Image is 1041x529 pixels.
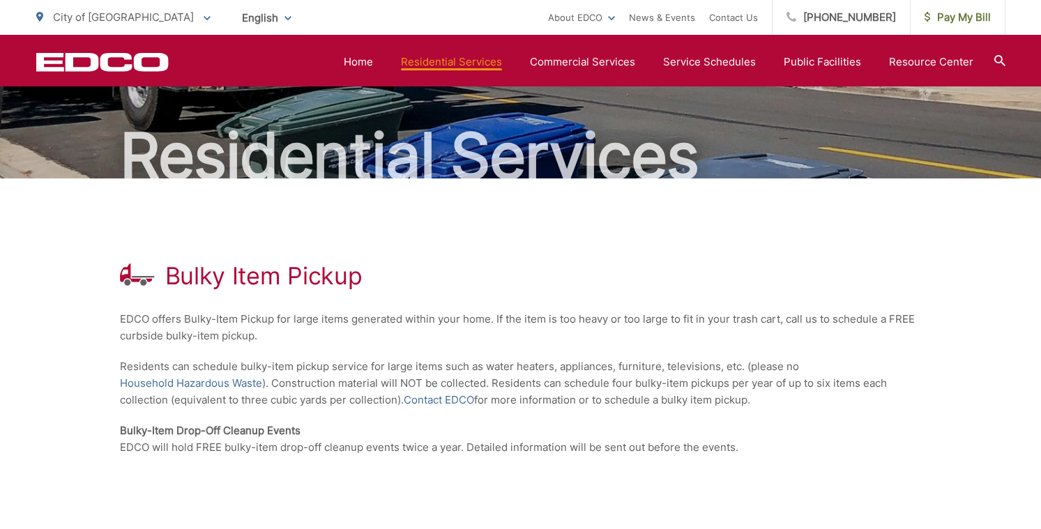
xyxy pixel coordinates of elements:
a: Residential Services [401,54,502,70]
a: Contact EDCO [404,392,474,408]
a: Contact Us [709,9,758,26]
a: About EDCO [548,9,615,26]
span: City of [GEOGRAPHIC_DATA] [53,10,194,24]
a: Resource Center [889,54,973,70]
a: Commercial Services [530,54,635,70]
p: EDCO will hold FREE bulky-item drop-off cleanup events twice a year. Detailed information will be... [120,422,922,456]
a: News & Events [629,9,695,26]
p: EDCO offers Bulky-Item Pickup for large items generated within your home. If the item is too heav... [120,311,922,344]
a: EDCD logo. Return to the homepage. [36,52,169,72]
strong: Bulky-Item Drop-Off Cleanup Events [120,424,301,437]
h2: Residential Services [36,121,1005,191]
a: Home [344,54,373,70]
p: Residents can schedule bulky-item pickup service for large items such as water heaters, appliance... [120,358,922,408]
a: Service Schedules [663,54,756,70]
h1: Bulky Item Pickup [165,262,363,290]
a: Household Hazardous Waste [120,375,262,392]
a: Public Facilities [784,54,861,70]
span: Pay My Bill [925,9,991,26]
span: English [231,6,302,30]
